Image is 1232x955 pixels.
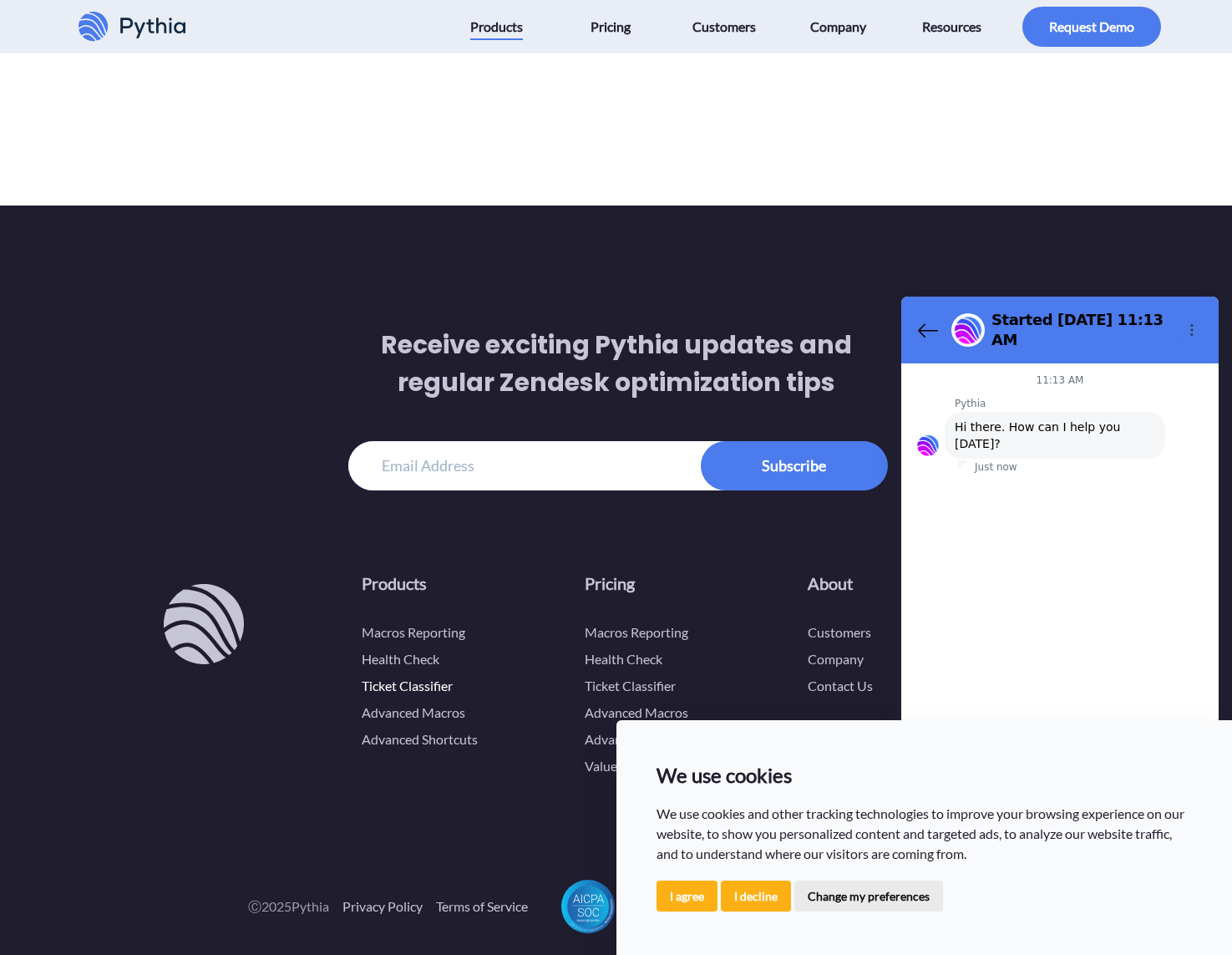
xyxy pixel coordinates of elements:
span: Company [810,13,866,40]
p: We use cookies [657,760,1193,790]
a: Macros Reporting [362,624,465,640]
a: Ticket Classifier [362,678,453,693]
span: Customers [692,13,756,40]
a: Advanced Shortcuts [362,731,478,747]
span: Pricing [591,13,631,40]
input: Email Address [348,441,885,490]
a: Company [808,651,864,667]
a: Pricing [585,573,635,593]
a: Value Calculators [585,758,686,774]
a: Advanced Macros [585,704,688,720]
span: Ⓒ 2025 Pythia [248,897,329,917]
button: I agree [657,881,717,912]
a: Health Check [362,651,439,667]
a: Advanced Macros [362,704,465,720]
a: Macros Reporting [585,624,688,640]
a: Products [362,573,427,593]
span: Products [470,13,523,40]
h3: Receive exciting Pythia updates and regular Zendesk optimization tips [348,326,885,441]
a: Ticket Classifier [585,678,676,693]
a: Pythia is SOC 2 compliant and continuously monitors its security [561,880,615,933]
a: Contact Us [808,678,873,693]
a: Pythia [164,584,239,664]
a: Health Check [585,651,662,667]
p: We use cookies and other tracking technologies to improve your browsing experience on our website... [657,804,1193,864]
a: Terms of Service [436,897,528,917]
a: Customers [808,624,871,640]
a: Privacy Policy [342,897,423,917]
a: About [808,573,853,593]
span: Resources [922,13,981,40]
iframe: Messaging window [901,297,1219,881]
a: Advanced Shortcuts [585,731,701,747]
button: Change my preferences [794,881,943,912]
button: I decline [721,881,791,912]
